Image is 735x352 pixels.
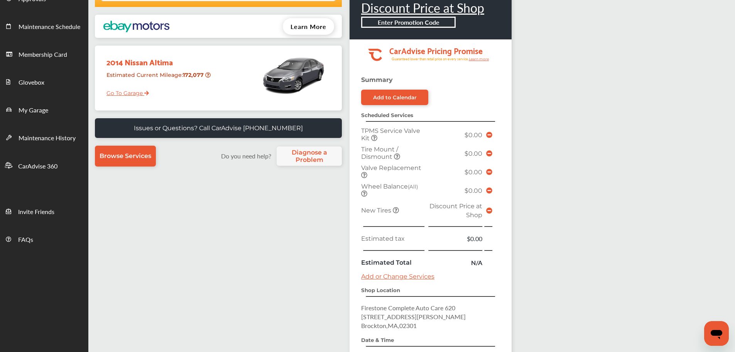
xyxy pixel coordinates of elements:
a: My Garage [0,95,88,123]
strong: Date & Time [361,337,394,343]
div: 2014 Nissan Altima [101,49,214,68]
span: Brockton , MA , 02301 [361,321,417,330]
a: Add or Change Services [361,273,434,280]
span: Maintenance History [19,133,76,143]
label: Do you need help? [217,151,275,160]
span: FAQs [18,235,33,245]
td: $0.00 [427,232,484,245]
a: Maintenance History [0,123,88,151]
span: Discount Price at Shop [429,202,482,219]
tspan: CarAdvise Pricing Promise [389,43,483,57]
span: $0.00 [465,168,482,176]
span: Firestone Complete Auto Care 620 [361,303,455,312]
span: Membership Card [19,50,67,60]
b: Enter Promotion Code [378,18,439,27]
span: Maintenance Schedule [19,22,80,32]
a: Issues or Questions? Call CarAdvise [PHONE_NUMBER] [95,118,342,138]
span: Invite Friends [18,207,54,217]
div: Add to Calendar [373,94,417,100]
iframe: Button to launch messaging window [704,321,729,346]
small: (All) [408,184,418,190]
span: Tire Mount / Dismount [361,146,398,160]
strong: 172,077 [183,71,205,78]
td: N/A [427,256,484,269]
tspan: Learn more [469,57,489,61]
span: New Tires [361,207,393,214]
td: Estimated Total [359,256,427,269]
span: My Garage [19,105,48,116]
a: Membership Card [0,40,88,68]
span: [STREET_ADDRESS][PERSON_NAME] [361,312,466,321]
span: $0.00 [465,187,482,194]
span: Diagnose a Problem [280,149,338,163]
a: Glovebox [0,68,88,95]
span: $0.00 [465,150,482,157]
strong: Shop Location [361,287,400,293]
span: Wheel Balance [361,183,418,190]
a: Diagnose a Problem [277,146,342,166]
a: Add to Calendar [361,90,428,105]
span: CarAdvise 360 [18,162,57,172]
strong: Summary [361,76,393,83]
div: Estimated Current Mileage : [101,68,214,88]
tspan: Guaranteed lower than retail price on every service. [392,56,469,61]
td: Estimated tax [359,232,427,245]
a: Go To Garage [101,84,149,99]
a: Browse Services [95,146,156,167]
span: $0.00 [465,131,482,139]
a: Maintenance Schedule [0,12,88,40]
span: Valve Replacement [361,164,421,172]
strong: Scheduled Services [361,112,413,118]
span: Browse Services [100,152,151,160]
span: TPMS Service Valve Kit [361,127,420,142]
img: mobile_9035_st0640_046.jpg [261,49,326,100]
p: Issues or Questions? Call CarAdvise [PHONE_NUMBER] [134,124,303,132]
span: Glovebox [19,78,44,88]
span: Learn More [291,22,326,31]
